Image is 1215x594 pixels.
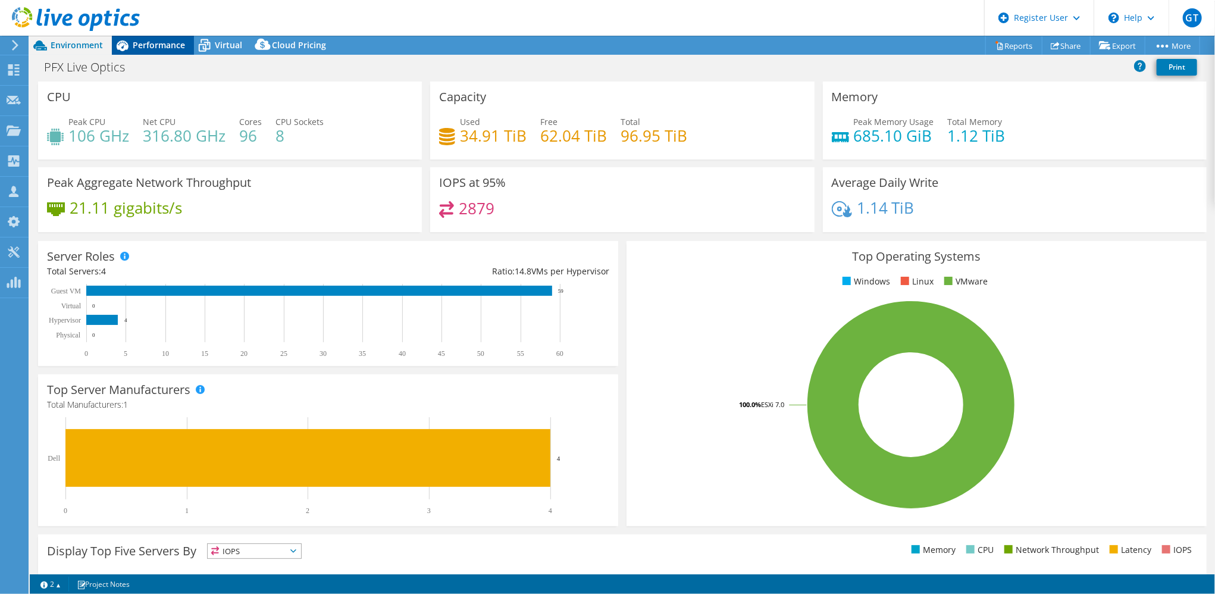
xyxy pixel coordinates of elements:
span: Used [460,116,480,127]
h4: 96 [239,129,262,142]
svg: \n [1108,12,1119,23]
a: More [1145,36,1200,55]
span: 14.8 [515,265,531,277]
h4: 34.91 TiB [460,129,527,142]
span: Performance [133,39,185,51]
span: 1 [123,399,128,410]
tspan: ESXi 7.0 [761,400,784,409]
span: Peak Memory Usage [854,116,934,127]
h4: 62.04 TiB [540,129,607,142]
text: 1 [185,507,189,515]
text: 5 [124,349,127,358]
h3: Memory [832,90,878,104]
span: Virtual [215,39,242,51]
h3: Capacity [439,90,486,104]
span: Total [621,116,640,127]
h3: Server Roles [47,250,115,263]
li: Linux [898,275,934,288]
text: 20 [240,349,248,358]
text: 35 [359,349,366,358]
a: Print [1157,59,1197,76]
h4: 1.12 TiB [948,129,1006,142]
a: Share [1042,36,1091,55]
li: Network Throughput [1001,543,1099,557]
h4: 685.10 GiB [854,129,934,142]
text: Guest VM [51,287,81,295]
text: Virtual [61,302,82,310]
span: Cloud Pricing [272,39,326,51]
h3: Top Operating Systems [635,250,1198,263]
h4: 1.14 TiB [857,201,915,214]
text: 0 [84,349,88,358]
text: 0 [92,303,95,309]
span: IOPS [208,544,301,558]
h3: CPU [47,90,71,104]
h4: 2879 [459,202,494,215]
span: Net CPU [143,116,176,127]
text: 59 [558,288,564,294]
tspan: 100.0% [739,400,761,409]
span: GT [1183,8,1202,27]
h1: PFX Live Optics [39,61,143,74]
li: IOPS [1159,543,1192,557]
text: 4 [549,507,552,515]
span: Environment [51,39,103,51]
a: Reports [985,36,1042,55]
div: Total Servers: [47,265,328,278]
a: Project Notes [68,577,138,592]
span: Cores [239,116,262,127]
text: 30 [320,349,327,358]
h3: Peak Aggregate Network Throughput [47,176,251,189]
h3: Top Server Manufacturers [47,383,190,396]
h4: Total Manufacturers: [47,398,609,411]
li: Latency [1107,543,1151,557]
h3: IOPS at 95% [439,176,506,189]
h4: 21.11 gigabits/s [70,201,182,214]
text: 25 [280,349,287,358]
span: Free [540,116,558,127]
span: Peak CPU [68,116,105,127]
text: 2 [306,507,309,515]
h3: Average Daily Write [832,176,939,189]
text: Hypervisor [49,316,81,324]
li: CPU [963,543,994,557]
h4: 316.80 GHz [143,129,226,142]
li: VMware [941,275,988,288]
text: 45 [438,349,445,358]
text: Dell [48,454,60,462]
text: Physical [56,331,80,339]
a: Export [1090,36,1145,55]
text: 10 [162,349,169,358]
li: Memory [909,543,956,557]
text: 0 [92,332,95,338]
a: 2 [32,577,69,592]
text: 0 [64,507,67,515]
li: Windows [840,275,890,288]
h4: 106 GHz [68,129,129,142]
span: Total Memory [948,116,1003,127]
text: 60 [556,349,563,358]
span: 4 [101,265,106,277]
text: 50 [477,349,484,358]
div: Ratio: VMs per Hypervisor [328,265,609,278]
h4: 96.95 TiB [621,129,687,142]
span: CPU Sockets [275,116,324,127]
text: 55 [517,349,524,358]
text: 4 [557,455,560,462]
text: 15 [201,349,208,358]
text: 3 [427,507,431,515]
text: 4 [124,317,127,323]
text: 40 [399,349,406,358]
h4: 8 [275,129,324,142]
